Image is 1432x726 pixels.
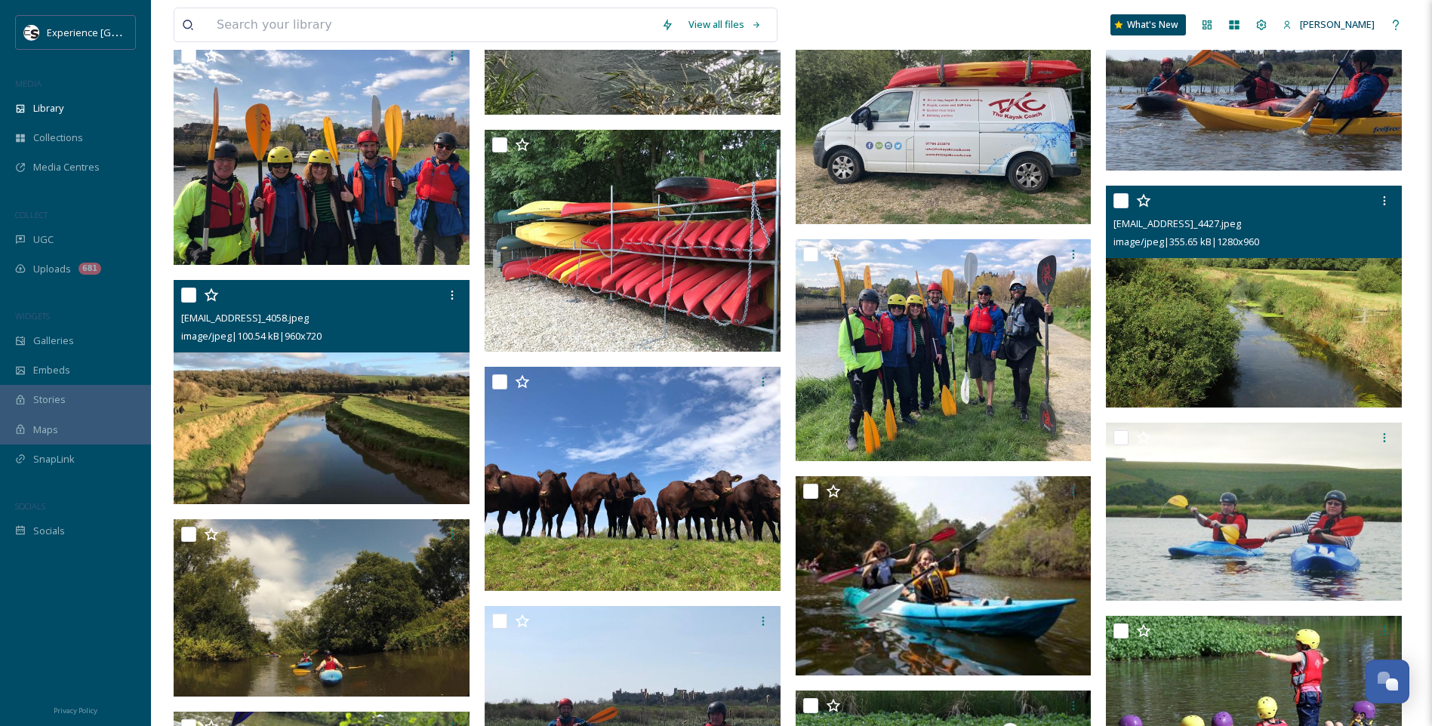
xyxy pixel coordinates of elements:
span: SnapLink [33,452,75,466]
img: ext_1751697154.525716_Adrian@thekayakcoach.com-IMG_5813.jpeg [174,519,470,697]
img: WSCC%20ES%20Socials%20Icon%20-%20Secondary%20-%20Black.jpg [24,25,39,40]
img: ext_1751697340.186068_Adrian@thekayakcoach.com-80a243d3-d64d-4036-ac6d-c4e40f927979.jpeg [485,367,784,591]
img: ext_1751697154.779886_Adrian@thekayakcoach.com-IMG_5811.jpeg [1106,423,1402,600]
span: [PERSON_NAME] [1300,17,1375,31]
span: Stories [33,392,66,407]
img: ext_1751697154.872152_Adrian@thekayakcoach.com-IMG_3589.jpeg [796,476,1095,675]
span: Privacy Policy [54,706,97,715]
span: [EMAIL_ADDRESS]_4427.jpeg [1113,217,1241,230]
span: image/jpeg | 100.54 kB | 960 x 720 [181,329,322,343]
span: Embeds [33,363,70,377]
span: Experience [GEOGRAPHIC_DATA] [47,25,196,39]
span: Maps [33,423,58,437]
img: ext_1751697339.636439_Adrian@thekayakcoach.com-IMG_4058.jpeg [174,280,473,504]
span: Socials [33,524,65,538]
span: Galleries [33,334,74,348]
span: MEDIA [15,78,42,89]
span: Library [33,101,63,115]
a: View all files [681,10,769,39]
div: 681 [79,263,101,275]
span: WIDGETS [15,310,50,321]
span: SOCIALS [15,500,45,512]
a: What's New [1110,14,1186,35]
span: Collections [33,131,83,145]
span: [EMAIL_ADDRESS]_4058.jpeg [181,311,309,325]
img: ext_1751697356.76954_Adrian@thekayakcoach.com-IMG_7420.jpeg [485,130,781,352]
span: UGC [33,232,54,247]
img: ext_1751697340.014153_Adrian@thekayakcoach.com-a31e5d4a-5df7-4419-8ab9-2069c0953432.jpeg [796,239,1092,461]
span: Media Centres [33,160,100,174]
span: COLLECT [15,209,48,220]
img: ext_1751697340.160257_Adrian@thekayakcoach.com-637f3250-33b4-4a08-aa1a-48baaf1d69b3.jpeg [174,41,473,265]
span: image/jpeg | 355.65 kB | 1280 x 960 [1113,235,1259,248]
input: Search your library [209,8,654,42]
a: Privacy Policy [54,700,97,718]
button: Open Chat [1366,660,1409,703]
a: [PERSON_NAME] [1275,10,1382,39]
img: ext_1751697339.854913_Adrian@thekayakcoach.com-IMG_4427.jpeg [1106,186,1402,408]
span: Uploads [33,262,71,276]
